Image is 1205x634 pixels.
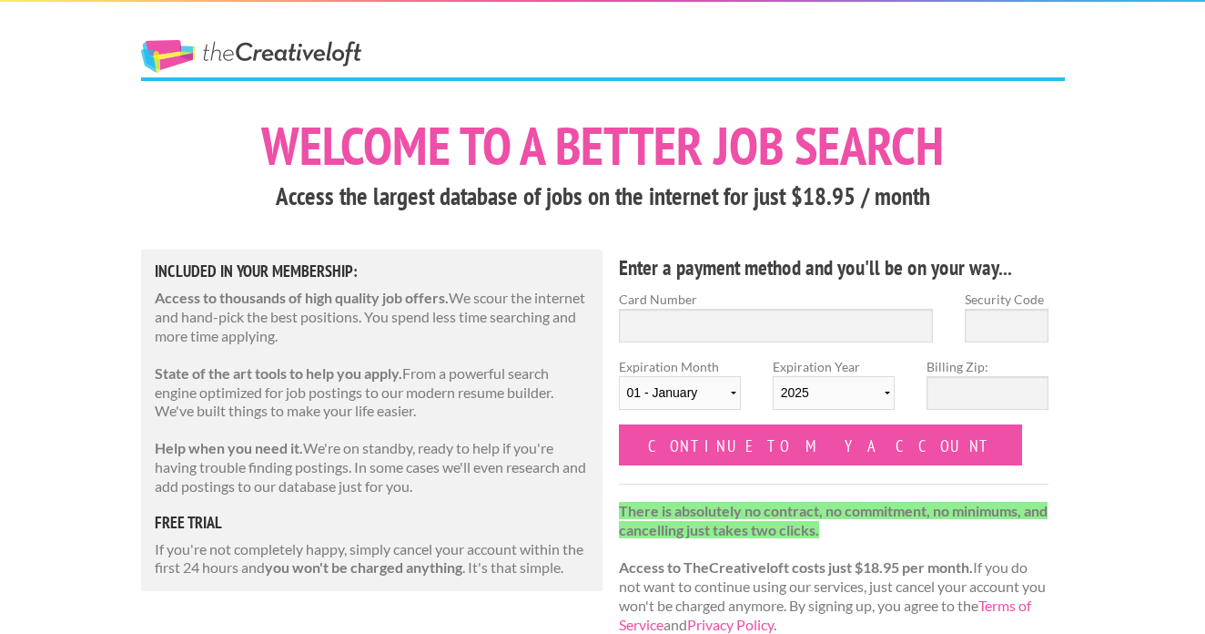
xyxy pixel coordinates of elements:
label: Security Code [965,290,1048,309]
select: Expiration Month [619,376,741,410]
p: We're on standby, ready to help if you're having trouble finding postings. In some cases we'll ev... [155,439,590,496]
a: The Creative Loft [141,40,361,73]
h4: Enter a payment method and you'll be on your way... [619,253,1049,282]
h1: Welcome to a better job search [141,119,1065,172]
strong: you won't be charged anything [265,558,462,576]
strong: Access to TheCreativeloft costs just $18.95 per month. [619,558,973,576]
strong: Access to thousands of high quality job offers. [155,289,449,306]
input: Continue to my account [619,424,1023,465]
p: From a powerful search engine optimized for job postings to our modern resume builder. We've buil... [155,364,590,421]
a: Privacy Policy [687,616,774,633]
h3: Access the largest database of jobs on the internet for just $18.95 / month [141,179,1065,214]
p: We scour the internet and hand-pick the best positions. You spend less time searching and more ti... [155,289,590,345]
select: Expiration Year [773,376,895,410]
label: Billing Zip: [927,357,1048,376]
strong: Help when you need it. [155,439,303,456]
strong: State of the art tools to help you apply. [155,364,402,382]
strong: There is absolutely no contract, no commitment, no minimums, and cancelling just takes two clicks. [619,502,1048,538]
h5: free trial [155,515,590,531]
label: Card Number [619,290,934,309]
label: Expiration Month [619,357,741,424]
h5: Included in Your Membership: [155,263,590,280]
p: If you're not completely happy, simply cancel your account within the first 24 hours and . It's t... [155,540,590,578]
label: Expiration Year [773,357,895,424]
a: Terms of Service [619,597,1031,633]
